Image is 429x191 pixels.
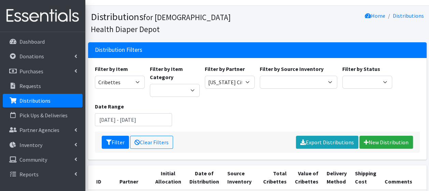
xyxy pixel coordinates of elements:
[259,165,291,190] th: Total Cribettes
[296,136,358,149] a: Export Distributions
[223,165,259,190] th: Source Inventory
[151,165,185,190] th: Initial Allocation
[3,79,83,93] a: Requests
[19,171,39,178] p: Reports
[19,127,59,133] p: Partner Agencies
[19,112,68,119] p: Pick Ups & Deliveries
[19,53,44,60] p: Donations
[3,108,83,122] a: Pick Ups & Deliveries
[130,136,173,149] a: Clear Filters
[150,65,200,81] label: Filter by Item Category
[185,165,223,190] th: Date of Distribution
[351,165,381,190] th: Shipping Cost
[3,167,83,181] a: Reports
[19,142,42,148] p: Inventory
[19,68,43,75] p: Purchases
[3,35,83,48] a: Dashboard
[19,156,47,163] p: Community
[3,49,83,63] a: Donations
[342,65,380,73] label: Filter by Status
[102,136,129,149] button: Filter
[260,65,324,73] label: Filter by Source Inventory
[95,46,142,54] h3: Distribution Filters
[359,136,413,149] a: New Distribution
[115,165,151,190] th: Partner
[95,102,124,111] label: Date Range
[365,12,385,19] a: Home
[88,165,115,190] th: ID
[19,97,51,104] p: Distributions
[95,113,172,126] input: January 1, 2011 - December 31, 2011
[323,165,351,190] th: Delivery Method
[3,64,83,78] a: Purchases
[3,138,83,152] a: Inventory
[3,153,83,166] a: Community
[393,12,424,19] a: Distributions
[3,4,83,27] img: HumanEssentials
[3,123,83,137] a: Partner Agencies
[19,83,41,89] p: Requests
[3,94,83,107] a: Distributions
[91,12,231,34] small: for [DEMOGRAPHIC_DATA] Health Diaper Depot
[19,38,45,45] p: Dashboard
[205,65,245,73] label: Filter by Partner
[291,165,323,190] th: Value of Cribettes
[95,65,128,73] label: Filter by Item
[91,11,255,34] h1: Distributions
